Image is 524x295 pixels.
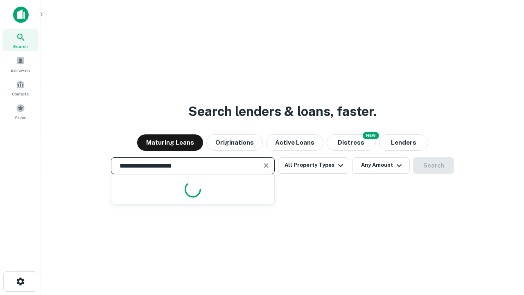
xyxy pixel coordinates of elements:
a: Search [2,29,38,51]
a: Saved [2,100,38,123]
button: Originations [206,134,263,151]
a: Borrowers [2,53,38,75]
button: Clear [260,160,272,171]
img: capitalize-icon.png [13,7,29,23]
div: NEW [363,132,379,139]
button: Lenders [379,134,428,151]
h3: Search lenders & loans, faster. [188,102,377,121]
button: Search distressed loans with lien and other non-mortgage details. [327,134,376,151]
button: Active Loans [266,134,323,151]
button: Any Amount [352,157,410,174]
span: Saved [15,114,27,121]
button: Maturing Loans [137,134,203,151]
a: Contacts [2,77,38,99]
button: All Property Types [278,157,349,174]
iframe: Chat Widget [483,229,524,269]
span: Contacts [12,91,29,97]
span: Borrowers [11,67,30,73]
span: Search [13,43,28,50]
